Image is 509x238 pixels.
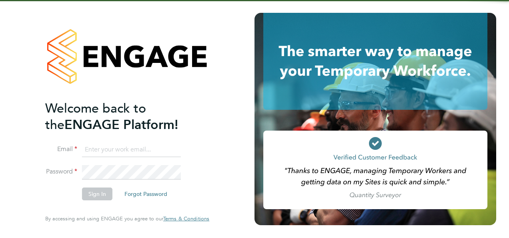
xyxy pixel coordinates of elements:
button: Forgot Password [118,188,174,200]
label: Password [45,167,77,176]
span: Welcome back to the [45,101,146,133]
span: By accessing and using ENGAGE you agree to our [45,215,209,222]
button: Sign In [82,188,112,200]
a: Terms & Conditions [163,216,209,222]
input: Enter your work email... [82,143,181,157]
h2: ENGAGE Platform! [45,100,201,133]
label: Email [45,145,77,153]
